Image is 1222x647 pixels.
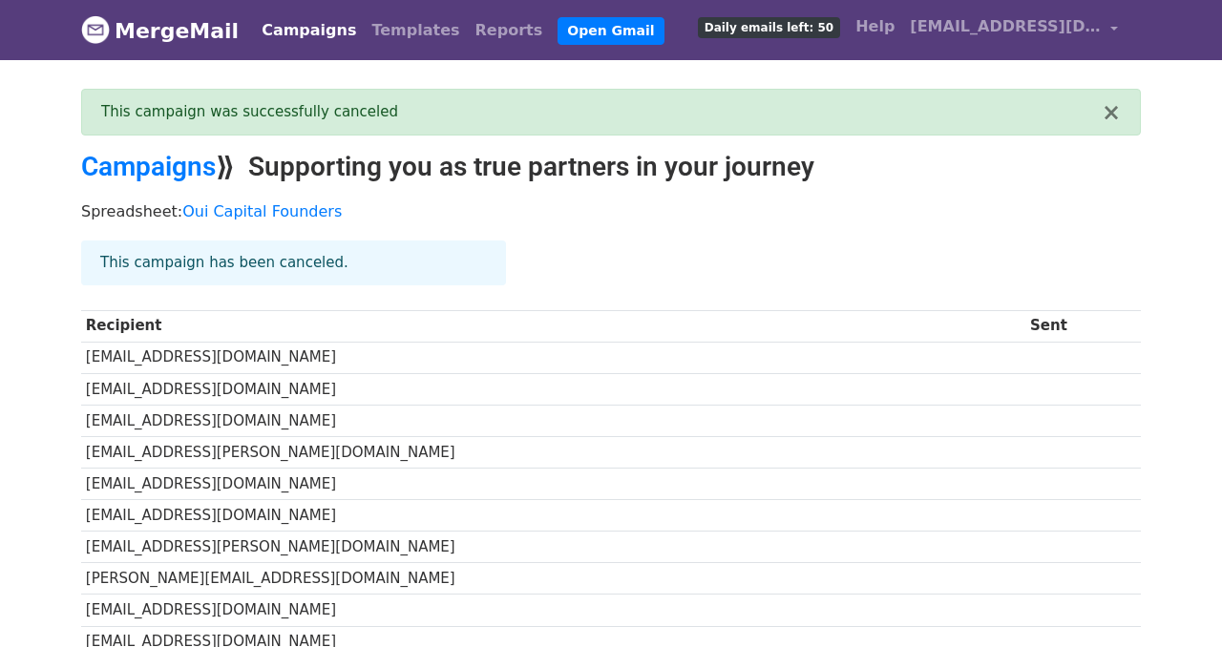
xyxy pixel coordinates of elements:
[81,436,1025,468] td: [EMAIL_ADDRESS][PERSON_NAME][DOMAIN_NAME]
[910,15,1101,38] span: [EMAIL_ADDRESS][DOMAIN_NAME]
[81,405,1025,436] td: [EMAIL_ADDRESS][DOMAIN_NAME]
[848,8,902,46] a: Help
[254,11,364,50] a: Campaigns
[558,17,664,45] a: Open Gmail
[81,563,1025,595] td: [PERSON_NAME][EMAIL_ADDRESS][DOMAIN_NAME]
[101,101,1102,123] div: This campaign was successfully canceled
[1102,101,1121,124] button: ×
[81,469,1025,500] td: [EMAIL_ADDRESS][DOMAIN_NAME]
[81,151,1141,183] h2: ⟫ Supporting you as true partners in your journey
[81,10,239,51] a: MergeMail
[1025,310,1141,342] th: Sent
[364,11,467,50] a: Templates
[81,15,110,44] img: MergeMail logo
[698,17,840,38] span: Daily emails left: 50
[81,595,1025,626] td: [EMAIL_ADDRESS][DOMAIN_NAME]
[468,11,551,50] a: Reports
[81,532,1025,563] td: [EMAIL_ADDRESS][PERSON_NAME][DOMAIN_NAME]
[182,202,342,220] a: Oui Capital Founders
[81,373,1025,405] td: [EMAIL_ADDRESS][DOMAIN_NAME]
[81,151,216,182] a: Campaigns
[902,8,1126,52] a: [EMAIL_ADDRESS][DOMAIN_NAME]
[81,500,1025,532] td: [EMAIL_ADDRESS][DOMAIN_NAME]
[81,342,1025,373] td: [EMAIL_ADDRESS][DOMAIN_NAME]
[81,240,506,285] div: This campaign has been canceled.
[690,8,848,46] a: Daily emails left: 50
[81,310,1025,342] th: Recipient
[81,201,1141,221] p: Spreadsheet:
